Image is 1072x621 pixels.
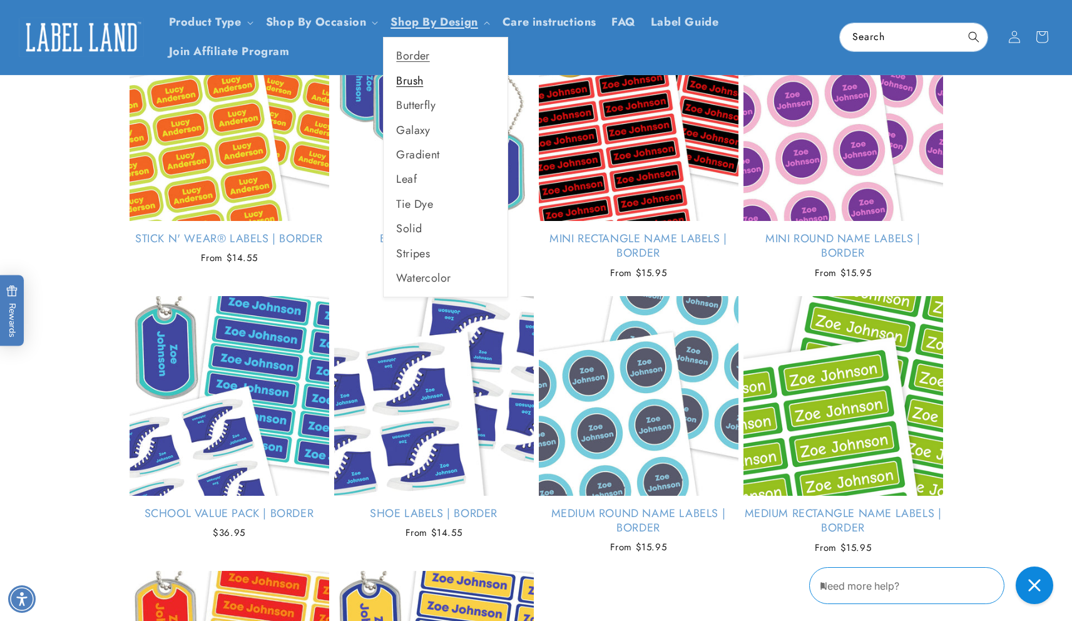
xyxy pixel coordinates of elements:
[960,23,988,51] button: Search
[384,217,508,241] a: Solid
[651,15,719,29] span: Label Guide
[14,13,149,61] a: Label Land
[169,44,290,59] span: Join Affiliate Program
[10,521,158,558] iframe: Sign Up via Text for Offers
[384,44,508,68] a: Border
[130,232,329,246] a: Stick N' Wear® Labels | Border
[169,14,242,30] a: Product Type
[743,232,943,261] a: Mini Round Name Labels | Border
[604,8,643,37] a: FAQ
[6,285,18,337] span: Rewards
[334,232,534,246] a: Bag Tags | Border
[258,8,384,37] summary: Shop By Occasion
[266,15,367,29] span: Shop By Occasion
[384,69,508,93] a: Brush
[503,15,596,29] span: Care instructions
[161,37,297,66] a: Join Affiliate Program
[384,118,508,143] a: Galaxy
[391,14,477,30] a: Shop By Design
[383,8,494,37] summary: Shop By Design
[19,18,144,56] img: Label Land
[384,192,508,217] a: Tie Dye
[384,167,508,192] a: Leaf
[743,506,943,536] a: Medium Rectangle Name Labels | Border
[161,8,258,37] summary: Product Type
[539,232,738,261] a: Mini Rectangle Name Labels | Border
[384,143,508,167] a: Gradient
[130,506,329,521] a: School Value Pack | Border
[495,8,604,37] a: Care instructions
[384,242,508,266] a: Stripes
[643,8,727,37] a: Label Guide
[611,15,636,29] span: FAQ
[8,585,36,613] div: Accessibility Menu
[539,506,738,536] a: Medium Round Name Labels | Border
[809,562,1059,608] iframe: Gorgias Floating Chat
[384,93,508,118] a: Butterfly
[334,506,534,521] a: Shoe Labels | Border
[384,266,508,290] a: Watercolor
